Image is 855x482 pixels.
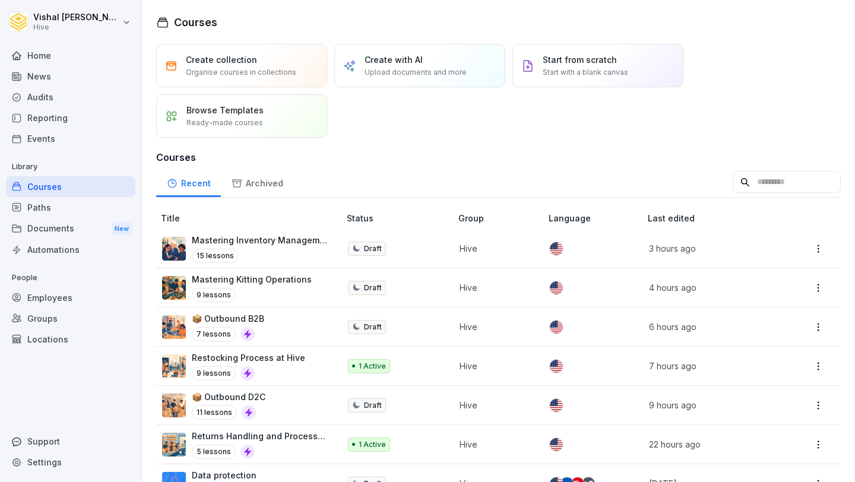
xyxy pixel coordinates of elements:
[6,308,135,329] a: Groups
[550,281,563,294] img: us.svg
[359,439,386,450] p: 1 Active
[460,242,530,255] p: Hive
[192,391,265,403] p: 📦 Outbound D2C
[649,399,777,411] p: 9 hours ago
[192,273,312,286] p: Mastering Kitting Operations
[364,243,382,254] p: Draft
[6,107,135,128] a: Reporting
[648,212,791,224] p: Last edited
[162,315,186,339] img: xc7nf3d4jwvfywnbzt6h68df.png
[192,327,236,341] p: 7 lessons
[192,351,305,364] p: Restocking Process at Hive
[174,14,217,30] h1: Courses
[550,321,563,334] img: us.svg
[33,12,120,23] p: Vishal [PERSON_NAME]
[6,218,135,240] div: Documents
[649,321,777,333] p: 6 hours ago
[6,239,135,260] a: Automations
[162,354,186,378] img: t72cg3dsrbajyqggvzmlmfek.png
[192,312,264,325] p: 📦 Outbound B2B
[221,167,293,197] a: Archived
[6,287,135,308] a: Employees
[460,360,530,372] p: Hive
[460,281,530,294] p: Hive
[6,157,135,176] p: Library
[364,400,382,411] p: Draft
[192,249,239,263] p: 15 lessons
[359,361,386,372] p: 1 Active
[649,360,777,372] p: 7 hours ago
[347,212,454,224] p: Status
[6,268,135,287] p: People
[6,87,135,107] a: Audits
[33,23,120,31] p: Hive
[192,288,236,302] p: 9 lessons
[6,45,135,66] a: Home
[6,197,135,218] a: Paths
[6,66,135,87] a: News
[6,176,135,197] a: Courses
[112,222,132,236] div: New
[162,276,186,300] img: tjh8e7lxbtqfiykh70cq83wv.png
[460,438,530,451] p: Hive
[162,237,186,261] img: aidnvelekitijs2kqwqm5dln.png
[186,118,263,128] p: Ready-made courses
[186,104,264,116] p: Browse Templates
[156,150,841,164] h3: Courses
[543,53,617,66] p: Start from scratch
[649,242,777,255] p: 3 hours ago
[186,53,257,66] p: Create collection
[192,445,236,459] p: 5 lessons
[543,67,628,78] p: Start with a blank canvas
[192,366,236,380] p: 9 lessons
[458,212,544,224] p: Group
[6,431,135,452] div: Support
[192,430,328,442] p: Returns Handling and Process Flow
[6,128,135,149] a: Events
[6,452,135,473] a: Settings
[192,234,328,246] p: Mastering Inventory Management and Investigations
[162,394,186,417] img: aul0s4anxaw34jzwydbhh5d5.png
[649,438,777,451] p: 22 hours ago
[550,242,563,255] img: us.svg
[460,399,530,411] p: Hive
[460,321,530,333] p: Hive
[192,405,237,420] p: 11 lessons
[162,433,186,456] img: whxspouhdmc5dw11exs3agrf.png
[365,67,467,78] p: Upload documents and more
[549,212,643,224] p: Language
[550,360,563,373] img: us.svg
[156,167,221,197] a: Recent
[649,281,777,294] p: 4 hours ago
[550,399,563,412] img: us.svg
[364,283,382,293] p: Draft
[550,438,563,451] img: us.svg
[6,218,135,240] a: DocumentsNew
[192,469,256,481] p: Data protection
[365,53,423,66] p: Create with AI
[364,322,382,332] p: Draft
[6,329,135,350] a: Locations
[161,212,342,224] p: Title
[186,67,296,78] p: Organise courses in collections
